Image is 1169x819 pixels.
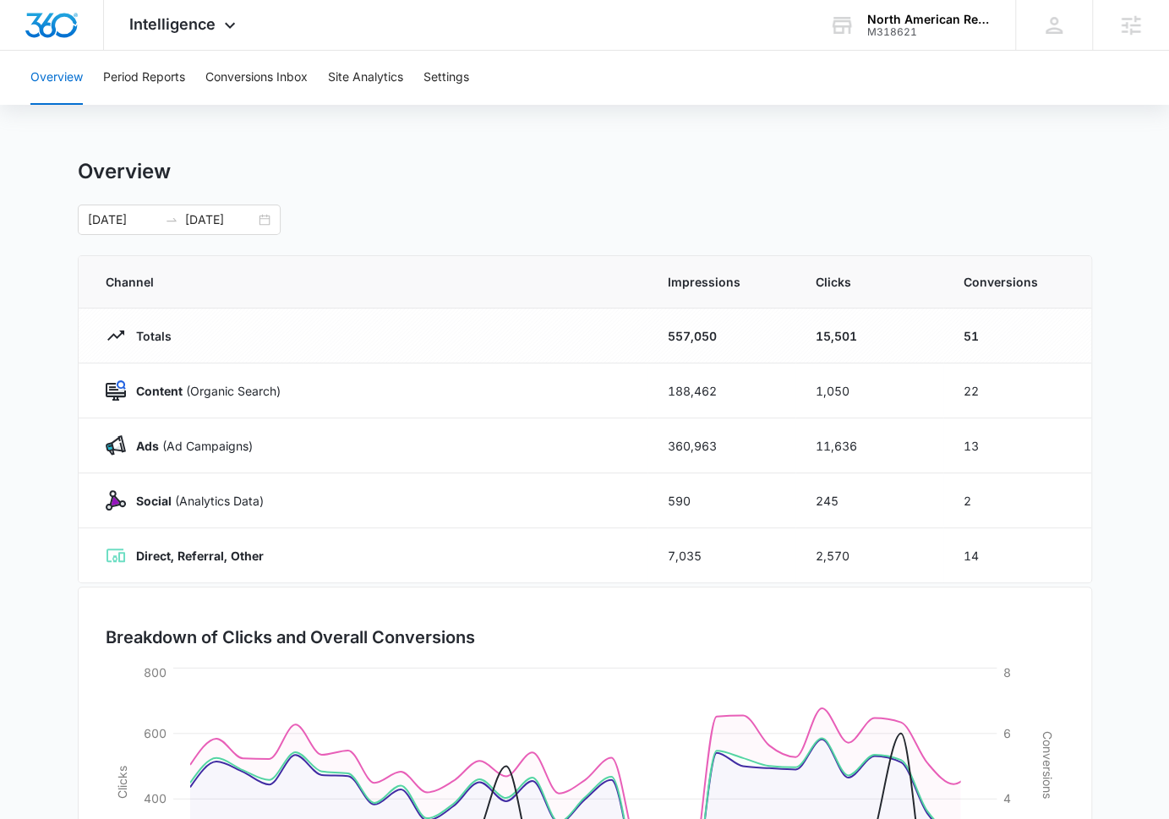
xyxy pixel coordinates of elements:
[943,528,1091,583] td: 14
[943,308,1091,363] td: 51
[647,308,795,363] td: 557,050
[64,100,151,111] div: Domain Overview
[129,15,216,33] span: Intelligence
[205,51,308,105] button: Conversions Inbox
[143,665,166,680] tspan: 800
[795,528,943,583] td: 2,570
[647,418,795,473] td: 360,963
[943,363,1091,418] td: 22
[30,51,83,105] button: Overview
[423,51,469,105] button: Settings
[165,213,178,227] span: to
[328,51,403,105] button: Site Analytics
[106,625,475,650] h3: Breakdown of Clicks and Overall Conversions
[136,384,183,398] strong: Content
[943,418,1091,473] td: 13
[126,382,281,400] p: (Organic Search)
[126,327,172,345] p: Totals
[114,766,128,799] tspan: Clicks
[867,13,991,26] div: account name
[143,726,166,740] tspan: 600
[185,210,255,229] input: End date
[106,490,126,511] img: Social
[165,213,178,227] span: swap-right
[136,439,159,453] strong: Ads
[106,380,126,401] img: Content
[1003,665,1011,680] tspan: 8
[136,549,264,563] strong: Direct, Referral, Other
[795,473,943,528] td: 245
[88,210,158,229] input: Start date
[943,473,1091,528] td: 2
[46,98,59,112] img: tab_domain_overview_orange.svg
[867,26,991,38] div: account id
[168,98,182,112] img: tab_keywords_by_traffic_grey.svg
[795,418,943,473] td: 11,636
[187,100,285,111] div: Keywords by Traffic
[136,494,172,508] strong: Social
[1003,726,1011,740] tspan: 6
[44,44,186,57] div: Domain: [DOMAIN_NAME]
[795,363,943,418] td: 1,050
[27,27,41,41] img: logo_orange.svg
[668,273,775,291] span: Impressions
[647,528,795,583] td: 7,035
[964,273,1064,291] span: Conversions
[106,273,627,291] span: Channel
[1003,791,1011,805] tspan: 4
[126,437,253,455] p: (Ad Campaigns)
[795,308,943,363] td: 15,501
[27,44,41,57] img: website_grey.svg
[143,791,166,805] tspan: 400
[816,273,923,291] span: Clicks
[106,435,126,456] img: Ads
[47,27,83,41] div: v 4.0.25
[1041,731,1055,799] tspan: Conversions
[647,363,795,418] td: 188,462
[126,492,264,510] p: (Analytics Data)
[647,473,795,528] td: 590
[103,51,185,105] button: Period Reports
[78,159,171,184] h1: Overview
